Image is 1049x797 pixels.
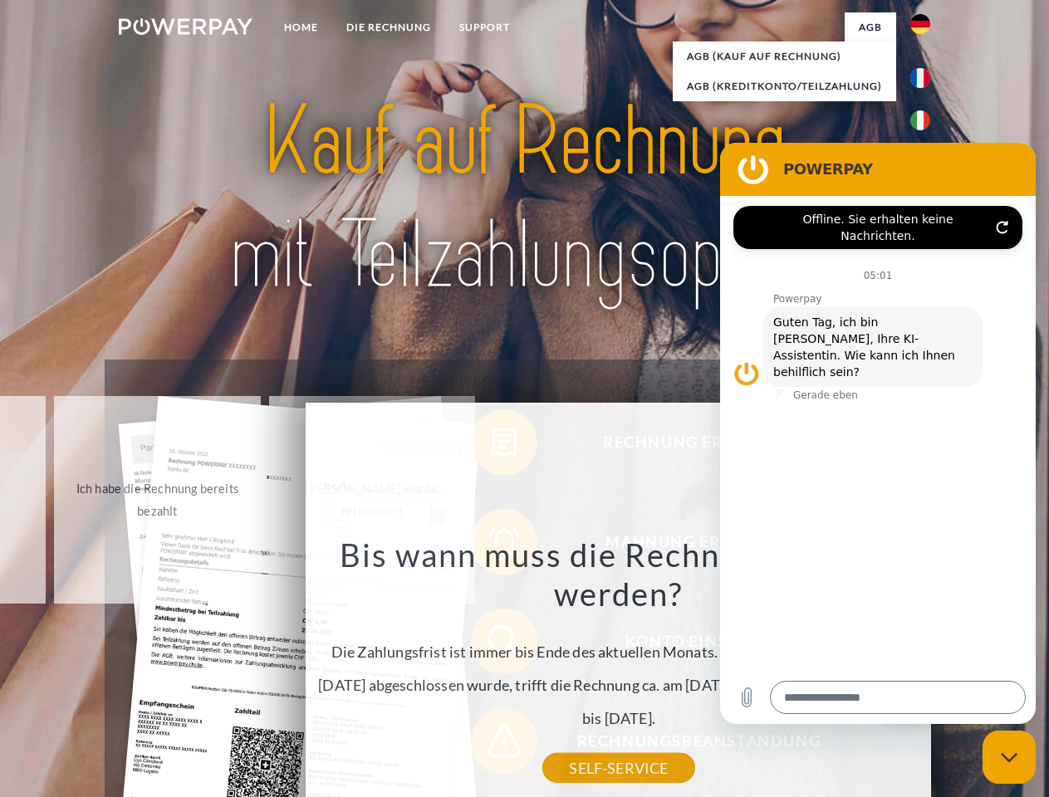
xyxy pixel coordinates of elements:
[673,42,896,71] a: AGB (Kauf auf Rechnung)
[316,535,922,614] h3: Bis wann muss die Rechnung bezahlt werden?
[270,12,332,42] a: Home
[64,477,251,522] div: Ich habe die Rechnung bereits bezahlt
[279,477,466,522] div: [PERSON_NAME] wurde retourniert
[673,71,896,101] a: AGB (Kreditkonto/Teilzahlung)
[119,18,252,35] img: logo-powerpay-white.svg
[332,12,445,42] a: DIE RECHNUNG
[845,12,896,42] a: agb
[910,110,930,130] img: it
[445,12,524,42] a: SUPPORT
[159,80,890,318] img: title-powerpay_de.svg
[720,143,1036,724] iframe: Messaging-Fenster
[983,731,1036,784] iframe: Schaltfläche zum Öffnen des Messaging-Fensters; Konversation läuft
[910,68,930,88] img: fr
[316,535,922,768] div: Die Zahlungsfrist ist immer bis Ende des aktuellen Monats. Wenn die Bestellung z.B. am [DATE] abg...
[910,14,930,34] img: de
[542,753,694,783] a: SELF-SERVICE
